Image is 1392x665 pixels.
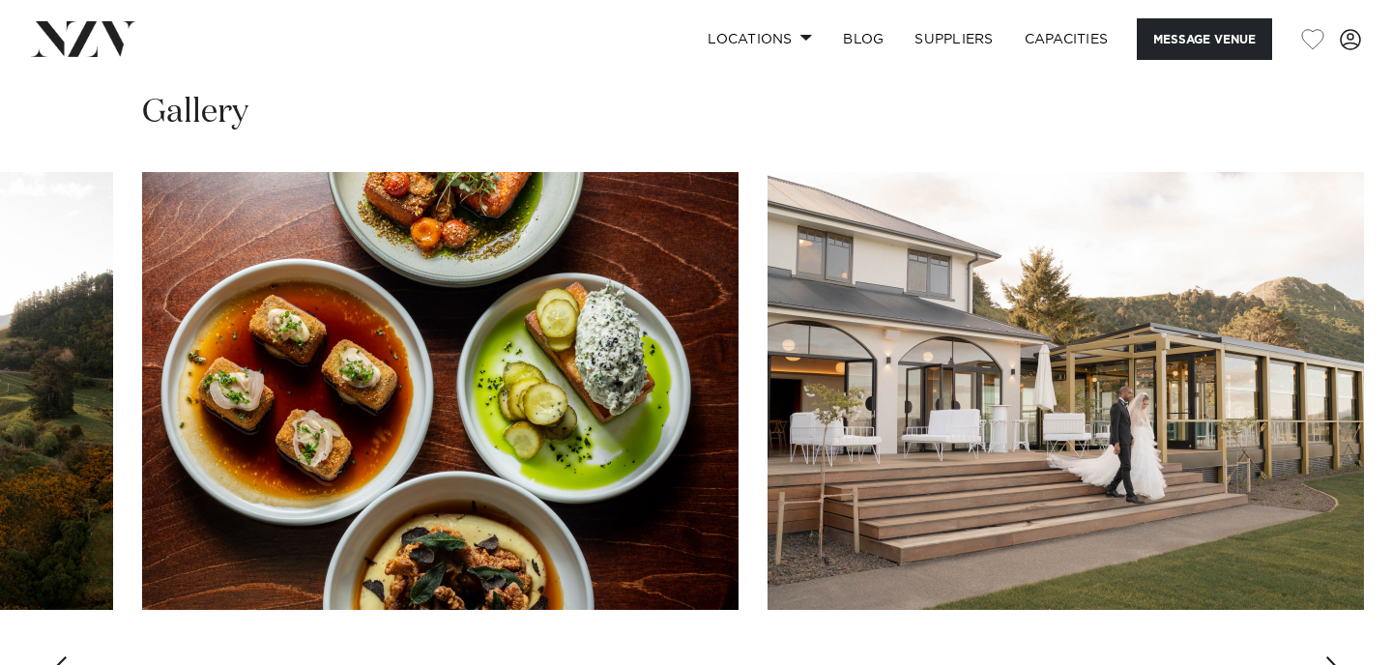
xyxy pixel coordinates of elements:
[768,172,1364,610] swiper-slide: 4 / 23
[899,18,1008,60] a: SUPPLIERS
[692,18,827,60] a: Locations
[142,91,248,134] h2: Gallery
[31,21,136,56] img: nzv-logo.png
[1009,18,1124,60] a: Capacities
[142,172,739,610] swiper-slide: 3 / 23
[1137,18,1272,60] button: Message Venue
[827,18,899,60] a: BLOG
